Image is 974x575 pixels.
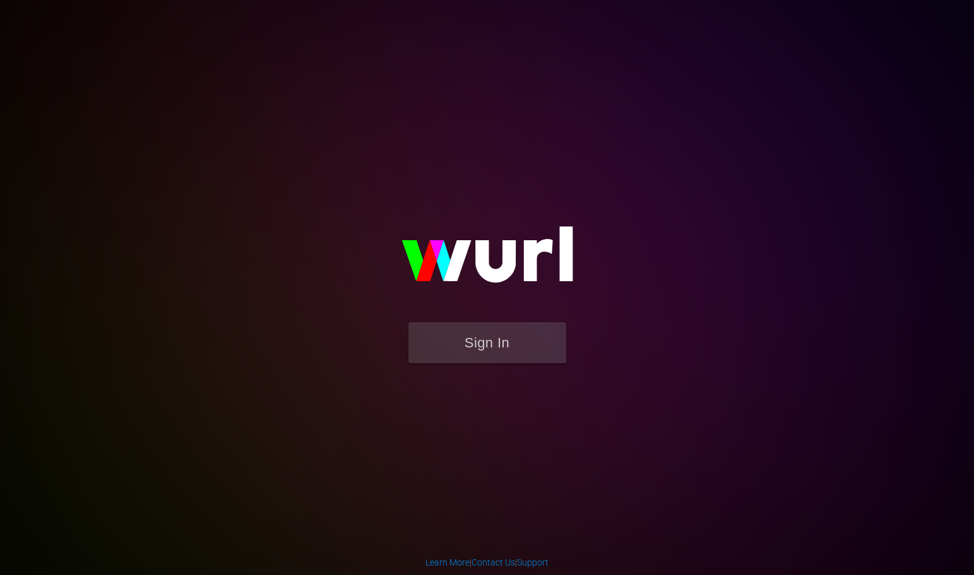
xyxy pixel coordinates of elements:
[425,557,470,567] a: Learn More
[408,322,566,363] button: Sign In
[361,199,614,322] img: wurl-logo-on-black-223613ac3d8ba8fe6dc639794a292ebdb59501304c7dfd60c99c58986ef67473.svg
[517,557,549,567] a: Support
[425,556,549,569] div: | |
[472,557,515,567] a: Contact Us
